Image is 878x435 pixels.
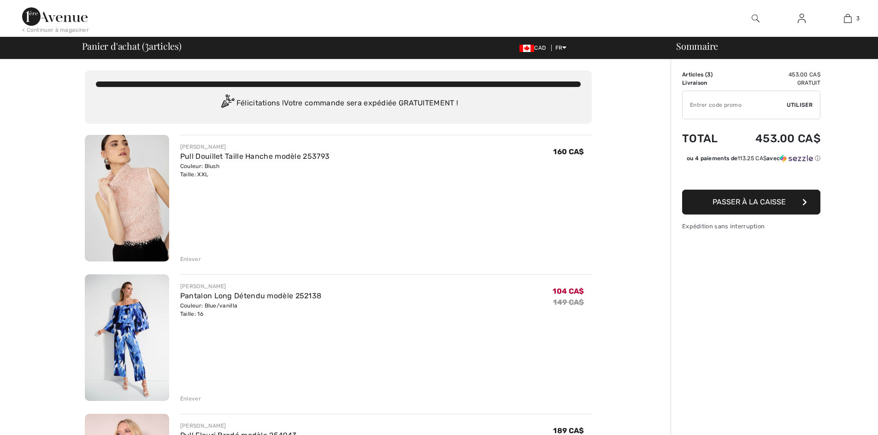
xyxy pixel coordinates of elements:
a: Pull Douillet Taille Hanche modèle 253793 [180,152,330,161]
img: Mon panier [844,13,852,24]
span: Utiliser [787,101,813,109]
td: Total [682,123,731,154]
img: 1ère Avenue [22,7,88,26]
td: Gratuit [731,79,820,87]
img: recherche [752,13,760,24]
a: 3 [825,13,870,24]
div: Couleur: Blue/vanilla Taille: 16 [180,302,322,318]
span: 189 CA$ [553,426,584,435]
div: < Continuer à magasiner [22,26,89,34]
img: Pantalon Long Détendu modèle 252138 [85,274,169,401]
img: Congratulation2.svg [218,94,236,113]
td: 453.00 CA$ [731,70,820,79]
div: [PERSON_NAME] [180,143,330,151]
span: Panier d'achat ( articles) [82,41,182,51]
button: Passer à la caisse [682,190,820,215]
iframe: PayPal-paypal [682,166,820,186]
span: CAD [519,45,549,51]
img: Canadian Dollar [519,45,534,52]
span: Passer à la caisse [713,197,786,206]
span: FR [555,45,567,51]
div: ou 4 paiements de avec [687,154,820,162]
div: [PERSON_NAME] [180,282,322,290]
img: Mes infos [798,13,806,24]
input: Code promo [683,91,787,119]
span: 104 CA$ [553,287,584,296]
td: Livraison [682,79,731,87]
div: Sommaire [665,41,872,51]
div: Félicitations ! Votre commande sera expédiée GRATUITEMENT ! [96,94,581,113]
div: Expédition sans interruption [682,222,820,231]
span: 3 [145,39,149,51]
a: Se connecter [790,13,813,24]
div: ou 4 paiements de113.25 CA$avecSezzle Cliquez pour en savoir plus sur Sezzle [682,154,820,166]
td: Articles ( ) [682,70,731,79]
img: Pull Douillet Taille Hanche modèle 253793 [85,135,169,261]
div: [PERSON_NAME] [180,422,297,430]
a: Pantalon Long Détendu modèle 252138 [180,291,322,300]
div: Enlever [180,394,201,403]
span: 3 [856,14,860,23]
span: 3 [707,71,711,78]
td: 453.00 CA$ [731,123,820,154]
div: Couleur: Blush Taille: XXL [180,162,330,179]
span: 160 CA$ [553,147,584,156]
span: 113.25 CA$ [737,155,766,162]
s: 149 CA$ [553,298,584,307]
img: Sezzle [780,154,813,162]
div: Enlever [180,255,201,263]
